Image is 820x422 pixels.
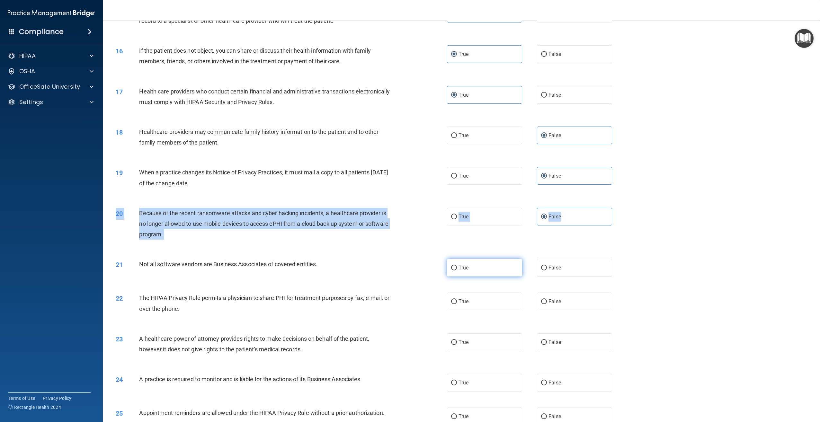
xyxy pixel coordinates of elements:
p: OSHA [19,67,35,75]
input: True [451,414,457,419]
a: HIPAA [8,52,94,60]
p: OfficeSafe University [19,83,80,91]
input: False [541,52,547,57]
span: False [548,92,561,98]
input: True [451,381,457,385]
span: When a practice changes its Notice of Privacy Practices, it must mail a copy to all patients [DAT... [139,169,388,186]
span: False [548,413,561,419]
p: Settings [19,98,43,106]
a: Privacy Policy [43,395,72,401]
input: True [451,215,457,219]
span: Appointment reminders are allowed under the HIPAA Privacy Rule without a prior authorization. [139,409,384,416]
span: False [548,214,561,220]
input: True [451,174,457,179]
span: Healthcare providers may communicate family history information to the patient and to other famil... [139,128,379,146]
a: OSHA [8,67,94,75]
span: 22 [116,295,123,302]
span: 24 [116,376,123,383]
h4: Compliance [19,27,64,36]
span: Ⓒ Rectangle Health 2024 [8,404,61,410]
input: True [451,133,457,138]
input: True [451,340,457,345]
span: 19 [116,169,123,177]
span: 20 [116,210,123,217]
span: True [459,339,468,345]
input: False [541,215,547,219]
span: False [548,173,561,179]
span: True [459,265,468,271]
span: False [548,132,561,138]
input: False [541,414,547,419]
span: False [548,380,561,386]
span: 21 [116,261,123,268]
span: Because of the recent ransomware attacks and cyber hacking incidents, a healthcare provider is no... [139,210,388,238]
input: True [451,299,457,304]
p: HIPAA [19,52,36,60]
input: False [541,266,547,270]
input: False [541,93,547,98]
span: 16 [116,47,123,55]
span: A healthcare power of attorney provides rights to make decisions on behalf of the patient, howeve... [139,335,369,353]
a: OfficeSafe University [8,83,94,91]
span: Not all software vendors are Business Associates of covered entities. [139,261,317,268]
img: PMB logo [8,7,95,20]
input: False [541,133,547,138]
span: True [459,298,468,304]
span: True [459,413,468,419]
span: 18 [116,128,123,136]
a: Settings [8,98,94,106]
input: True [451,93,457,98]
span: False [548,265,561,271]
span: True [459,214,468,220]
span: Health care providers who conduct certain financial and administrative transactions electronicall... [139,88,390,105]
span: True [459,380,468,386]
span: False [548,51,561,57]
a: Terms of Use [8,395,35,401]
span: True [459,132,468,138]
span: If the patient does not object, you can share or discuss their health information with family mem... [139,47,370,65]
span: 23 [116,335,123,343]
span: 17 [116,88,123,96]
input: False [541,340,547,345]
input: False [541,174,547,179]
span: The HIPAA Privacy Rule permits a physician to share PHI for treatment purposes by fax, e-mail, or... [139,295,389,312]
span: 25 [116,409,123,417]
span: True [459,173,468,179]
input: False [541,381,547,385]
span: True [459,51,468,57]
span: A physician does not need a patient's written authorization to send a copy of the patient's medic... [139,7,389,24]
input: True [451,52,457,57]
button: Open Resource Center [795,29,814,48]
span: True [459,92,468,98]
span: False [548,339,561,345]
span: A practice is required to monitor and is liable for the actions of its Business Associates [139,376,360,382]
span: False [548,298,561,304]
input: True [451,266,457,270]
input: False [541,299,547,304]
